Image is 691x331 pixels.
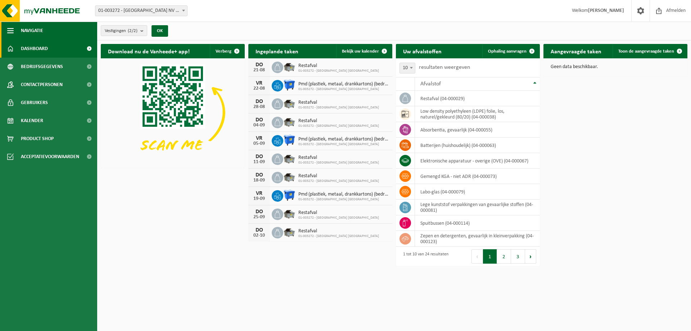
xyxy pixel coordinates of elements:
span: Restafval [298,100,379,106]
span: 10 [399,63,415,73]
span: Verberg [216,49,231,54]
span: Toon de aangevraagde taken [618,49,674,54]
img: WB-1100-HPE-BE-01 [283,189,295,201]
div: 05-09 [252,141,266,146]
img: WB-1100-HPE-BE-01 [283,134,295,146]
td: lege kunststof verpakkingen van gevaarlijke stoffen (04-000081) [415,200,540,215]
div: DO [252,62,266,68]
span: Pmd (plastiek, metaal, drankkartons) (bedrijven) [298,192,389,197]
h2: Ingeplande taken [248,44,306,58]
span: 01-003272 - [GEOGRAPHIC_DATA] [GEOGRAPHIC_DATA] [298,216,379,220]
div: VR [252,191,266,196]
strong: [PERSON_NAME] [588,8,624,13]
div: 11-09 [252,160,266,165]
div: 1 tot 10 van 24 resultaten [399,249,448,264]
h2: Uw afvalstoffen [396,44,449,58]
span: Gebruikers [21,94,48,112]
button: 2 [497,249,511,264]
span: Navigatie [21,22,43,40]
div: 28-08 [252,104,266,109]
td: labo-glas (04-000079) [415,184,540,200]
img: Download de VHEPlus App [101,58,245,166]
span: Bekijk uw kalender [342,49,379,54]
td: absorbentia, gevaarlijk (04-000055) [415,122,540,138]
td: zepen en detergenten, gevaarlijk in kleinverpakking (04-000123) [415,231,540,247]
a: Bekijk uw kalender [336,44,392,58]
div: 18-09 [252,178,266,183]
img: WB-5000-GAL-GY-01 [283,207,295,220]
td: restafval (04-000029) [415,91,540,106]
div: 22-08 [252,86,266,91]
span: 01-003272 - [GEOGRAPHIC_DATA] [GEOGRAPHIC_DATA] [298,87,389,91]
h2: Download nu de Vanheede+ app! [101,44,197,58]
span: 01-003272 - BELGOSUC NV - BEERNEM [95,5,188,16]
div: 19-09 [252,196,266,201]
span: Pmd (plastiek, metaal, drankkartons) (bedrijven) [298,81,389,87]
span: 01-003272 - [GEOGRAPHIC_DATA] [GEOGRAPHIC_DATA] [298,161,379,165]
span: 01-003272 - [GEOGRAPHIC_DATA] [GEOGRAPHIC_DATA] [298,69,379,73]
span: Restafval [298,173,379,179]
a: Toon de aangevraagde taken [613,44,687,58]
div: VR [252,135,266,141]
a: Ophaling aanvragen [482,44,539,58]
span: Afvalstof [420,81,441,87]
img: WB-1100-HPE-BE-01 [283,79,295,91]
div: DO [252,209,266,215]
span: Product Shop [21,130,54,148]
span: Pmd (plastiek, metaal, drankkartons) (bedrijven) [298,137,389,142]
td: gemengd KGA - niet ADR (04-000073) [415,169,540,184]
img: WB-5000-GAL-GY-01 [283,152,295,165]
span: 01-003272 - [GEOGRAPHIC_DATA] [GEOGRAPHIC_DATA] [298,197,389,202]
td: elektronische apparatuur - overige (OVE) (04-000067) [415,153,540,169]
button: OK [152,25,168,37]
button: 1 [483,249,497,264]
img: WB-5000-GAL-GY-01 [283,226,295,238]
button: Vestigingen(2/2) [101,25,147,36]
span: Contactpersonen [21,76,63,94]
div: VR [252,80,266,86]
span: 01-003272 - [GEOGRAPHIC_DATA] [GEOGRAPHIC_DATA] [298,179,379,183]
h2: Aangevraagde taken [543,44,609,58]
span: 01-003272 - [GEOGRAPHIC_DATA] [GEOGRAPHIC_DATA] [298,106,379,110]
span: 01-003272 - [GEOGRAPHIC_DATA] [GEOGRAPHIC_DATA] [298,124,379,128]
div: 04-09 [252,123,266,128]
div: DO [252,117,266,123]
button: Next [525,249,536,264]
span: Restafval [298,155,379,161]
img: WB-5000-GAL-GY-01 [283,97,295,109]
div: 21-08 [252,68,266,73]
img: WB-5000-GAL-GY-01 [283,171,295,183]
label: resultaten weergeven [419,64,470,70]
p: Geen data beschikbaar. [551,64,680,70]
span: Ophaling aanvragen [488,49,527,54]
span: Restafval [298,118,379,124]
span: Restafval [298,63,379,69]
img: WB-5000-GAL-GY-01 [283,116,295,128]
span: Restafval [298,228,379,234]
td: low density polyethyleen (LDPE) folie, los, naturel/gekleurd (80/20) (04-000038) [415,106,540,122]
button: Verberg [210,44,244,58]
span: Bedrijfsgegevens [21,58,63,76]
span: Vestigingen [105,26,137,36]
span: Kalender [21,112,43,130]
span: 10 [400,63,415,73]
div: DO [252,172,266,178]
span: Acceptatievoorwaarden [21,148,79,166]
div: 25-09 [252,215,266,220]
img: WB-5000-GAL-GY-01 [283,61,295,73]
span: 01-003272 - BELGOSUC NV - BEERNEM [95,6,187,16]
button: Previous [471,249,483,264]
button: 3 [511,249,525,264]
div: 02-10 [252,233,266,238]
span: Dashboard [21,40,48,58]
div: DO [252,227,266,233]
div: DO [252,154,266,160]
count: (2/2) [128,28,137,33]
div: DO [252,99,266,104]
span: 01-003272 - [GEOGRAPHIC_DATA] [GEOGRAPHIC_DATA] [298,142,389,147]
span: Restafval [298,210,379,216]
td: spuitbussen (04-000114) [415,215,540,231]
span: 01-003272 - [GEOGRAPHIC_DATA] [GEOGRAPHIC_DATA] [298,234,379,238]
td: batterijen (huishoudelijk) (04-000063) [415,138,540,153]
